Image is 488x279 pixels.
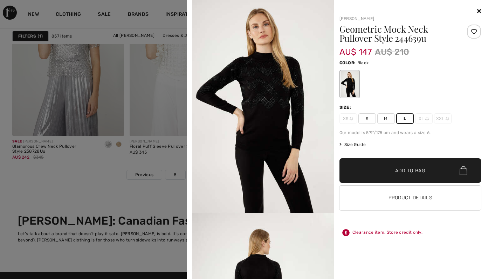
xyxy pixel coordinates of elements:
[339,40,372,57] span: AU$ 147
[339,113,357,124] span: XS
[339,25,458,43] h1: Geometric Mock Neck Pullover Style 244639u
[375,46,410,58] span: AU$ 210
[339,60,356,65] span: Color:
[425,117,429,120] img: ring-m.svg
[358,113,376,124] span: S
[16,5,30,11] span: Help
[396,113,414,124] span: L
[339,104,353,111] div: Size:
[339,158,481,183] button: Add to Bag
[446,117,449,120] img: ring-m.svg
[395,167,425,174] span: Add to Bag
[415,113,433,124] span: XL
[377,113,395,124] span: M
[357,60,369,65] span: Black
[339,16,374,21] a: [PERSON_NAME]
[460,166,467,175] img: Bag.svg
[339,129,481,136] div: Our model is 5'9"/175 cm and wears a size 6.
[340,71,358,97] div: Black
[339,226,481,239] div: Clearance item. Store credit only.
[350,117,353,120] img: ring-m.svg
[339,141,366,148] span: Size Guide
[434,113,452,124] span: XXL
[339,186,481,210] button: Product Details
